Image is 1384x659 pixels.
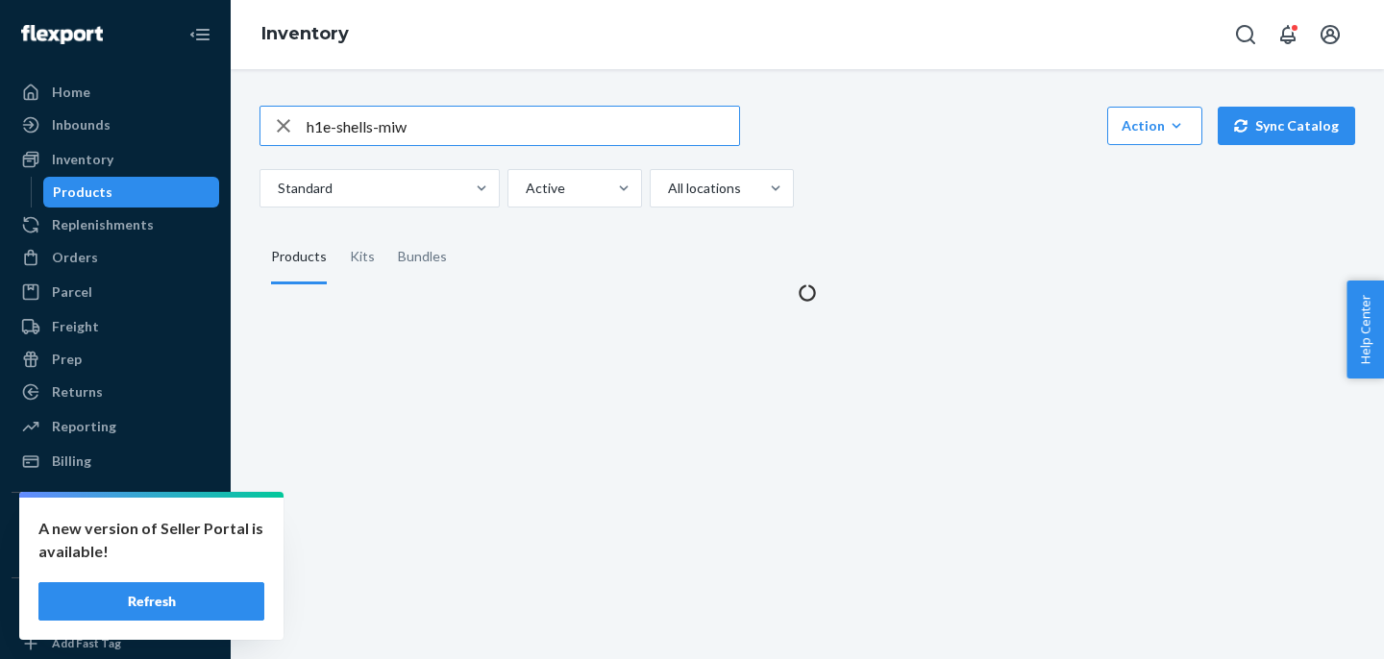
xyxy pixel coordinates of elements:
[52,317,99,336] div: Freight
[38,517,264,563] p: A new version of Seller Portal is available!
[52,215,154,234] div: Replenishments
[52,350,82,369] div: Prep
[43,177,220,207] a: Products
[307,107,739,145] input: Search inventory by name or sku
[52,417,116,436] div: Reporting
[12,242,219,273] a: Orders
[12,209,219,240] a: Replenishments
[12,446,219,476] a: Billing
[12,594,219,624] button: Fast Tags
[181,15,219,54] button: Close Navigation
[12,344,219,375] a: Prep
[52,150,113,169] div: Inventory
[1226,15,1265,54] button: Open Search Box
[12,77,219,108] a: Home
[271,231,327,284] div: Products
[261,23,349,44] a: Inventory
[1107,107,1202,145] button: Action
[12,411,219,442] a: Reporting
[52,635,121,651] div: Add Fast Tag
[12,547,219,570] a: Add Integration
[350,231,375,284] div: Kits
[12,311,219,342] a: Freight
[38,582,264,621] button: Refresh
[12,508,219,539] button: Integrations
[12,377,219,407] a: Returns
[12,632,219,655] a: Add Fast Tag
[52,83,90,102] div: Home
[524,179,526,198] input: Active
[52,282,92,302] div: Parcel
[1347,281,1384,378] button: Help Center
[52,452,91,471] div: Billing
[52,248,98,267] div: Orders
[21,25,103,44] img: Flexport logo
[398,231,447,284] div: Bundles
[1269,15,1307,54] button: Open notifications
[12,277,219,307] a: Parcel
[12,110,219,140] a: Inbounds
[246,7,364,62] ol: breadcrumbs
[666,179,668,198] input: All locations
[52,115,111,134] div: Inbounds
[53,183,112,202] div: Products
[276,179,278,198] input: Standard
[1311,15,1349,54] button: Open account menu
[12,144,219,175] a: Inventory
[52,382,103,402] div: Returns
[1218,107,1355,145] button: Sync Catalog
[1122,116,1188,135] div: Action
